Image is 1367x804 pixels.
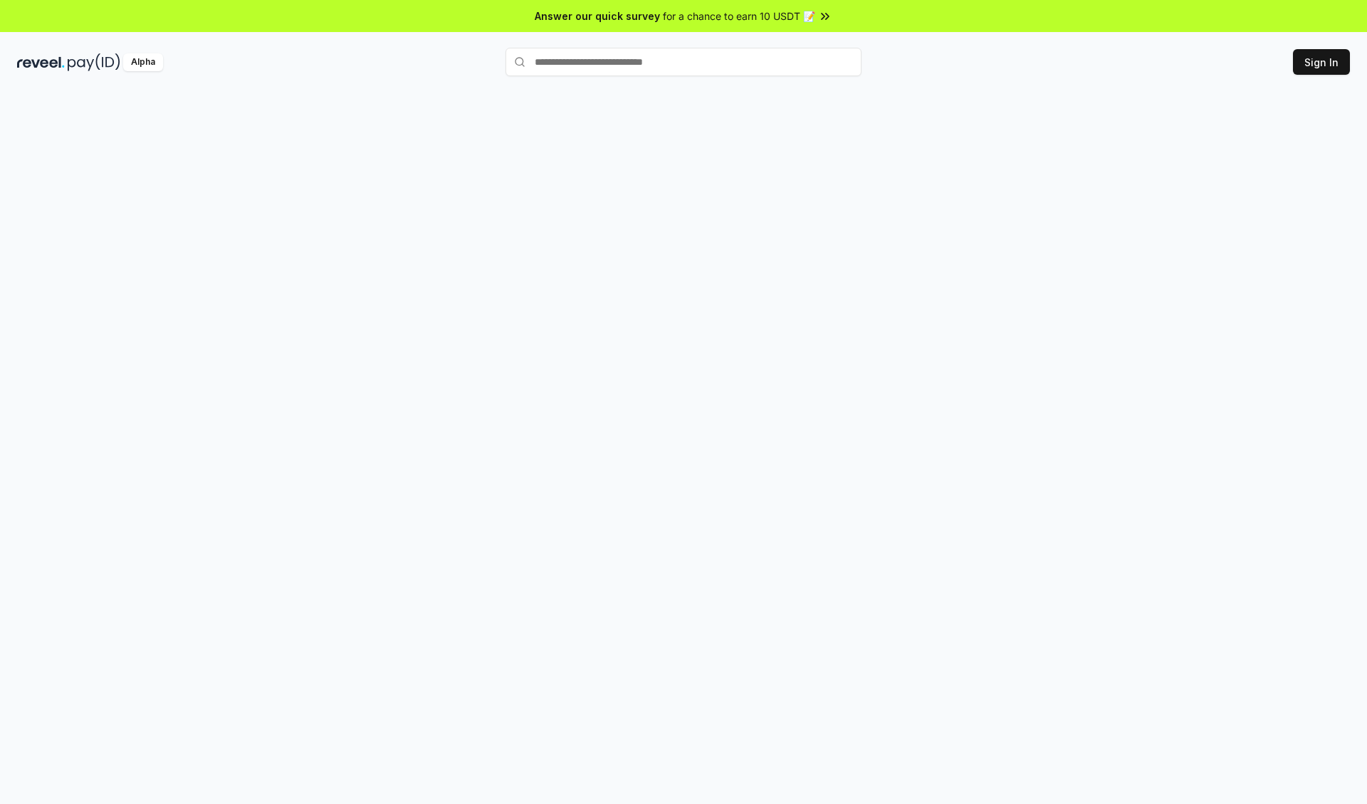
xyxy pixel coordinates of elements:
img: reveel_dark [17,53,65,71]
div: Alpha [123,53,163,71]
button: Sign In [1293,49,1350,75]
span: for a chance to earn 10 USDT 📝 [663,9,815,24]
span: Answer our quick survey [535,9,660,24]
img: pay_id [68,53,120,71]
